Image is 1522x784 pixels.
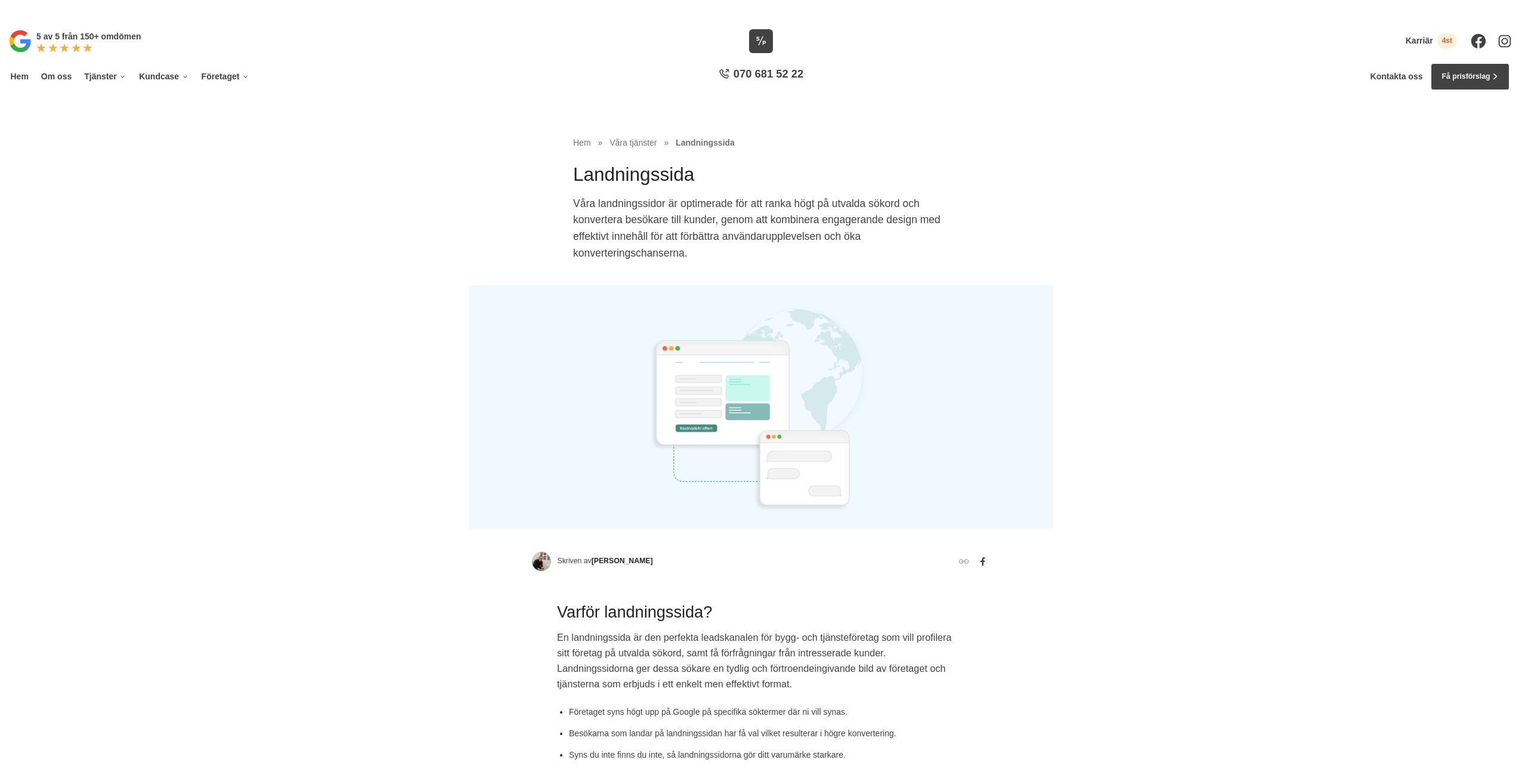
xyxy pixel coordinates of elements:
p: 5 av 5 från 150+ omdömen [36,30,141,43]
span: » [664,136,669,149]
span: Våra tjänster [610,138,657,147]
a: [PERSON_NAME] [592,557,653,565]
h1: Landningssida [573,162,949,196]
p: Våra landningssidor är optimerade för att ranka högt på utvalda sökord och konvertera besökare ti... [573,196,949,267]
svg: Facebook [978,557,988,566]
a: Tjänster [82,63,129,90]
a: Kopiera länk [956,554,971,569]
li: Besökarna som landar på landningssidan har få val vilket resulterar i högre konvertering. [569,727,965,740]
a: Hem [8,63,30,90]
a: Läs pressmeddelandet här! [796,5,894,13]
a: 070 681 52 22 [714,66,808,87]
a: Landningssida [676,138,735,147]
p: Vi vann Årets Unga Företagare i Dalarna 2024 – [4,4,1518,15]
img: Victor Blomberg [532,552,551,571]
a: Karriär 4st [1406,33,1457,48]
div: Skriven av [558,556,653,567]
a: Hem [573,138,591,147]
span: Karriär [1406,36,1433,46]
span: » [598,136,602,149]
a: Få prisförslag [1431,63,1509,90]
li: Syns du inte finns du inte, så landningssidorna gör ditt varumärke starkare. [569,748,965,761]
span: 4st [1437,33,1457,48]
h2: Varför landningssida? [557,601,965,630]
nav: Breadcrumb [573,136,949,149]
a: Om oss [39,63,73,90]
span: 070 681 52 22 [734,66,803,82]
a: Kontakta oss [1371,72,1423,82]
img: Landningssida, Landningssidor, leads [469,285,1053,529]
li: Företaget syns högt upp på Google på specifika söktermer där ni vill synas. [569,705,965,718]
span: Få prisförslag [1441,71,1490,82]
a: Kundcase [137,63,191,90]
a: Företaget [199,63,251,90]
a: Våra tjänster [610,138,659,147]
p: En landningssida är den perfekta leadskanalen för bygg- och tjänsteföretag som vill profilera sit... [557,630,965,692]
a: Dela på Facebook [975,554,990,569]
